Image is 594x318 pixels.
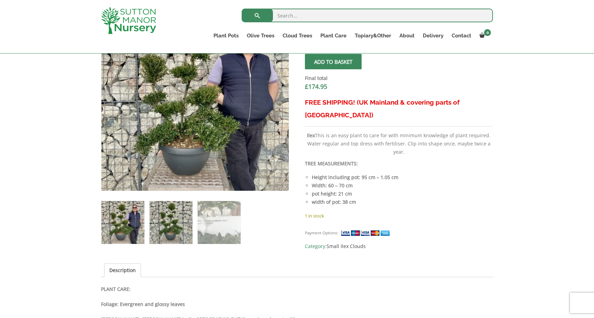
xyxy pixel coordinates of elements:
[305,74,493,82] dt: Final total
[305,96,493,121] h3: FREE SHIPPING! (UK Mainland & covering parts of [GEOGRAPHIC_DATA])
[419,31,448,40] a: Delivery
[109,264,136,277] a: Description
[312,199,356,205] strong: width of pot: 38 cm
[312,190,352,197] strong: pot height: 21 cm
[101,201,144,244] img: Ilex Crenata Kinme Cloud Tree H282
[305,54,362,69] button: Add to basket
[316,31,351,40] a: Plant Care
[198,201,241,244] img: Ilex Crenata Kinme Cloud Tree H282 - Image 3
[395,31,419,40] a: About
[305,82,327,91] bdi: 174.95
[209,31,243,40] a: Plant Pots
[150,201,192,244] img: Ilex Crenata Kinme Cloud Tree H282 - Image 2
[341,229,392,237] img: payment supported
[305,230,338,235] small: Payment Options:
[305,242,493,250] span: Category:
[243,31,278,40] a: Olive Trees
[312,182,353,189] strong: Width: 60 – 70 cm
[305,212,493,220] p: 1 in stock
[448,31,475,40] a: Contact
[305,82,308,91] span: £
[101,7,156,34] img: logo
[305,160,358,167] strong: TREE MEASUREMENTS:
[101,301,185,307] strong: Foliage: Evergreen and glossy leaves
[307,132,315,139] b: Ilex
[278,31,316,40] a: Cloud Trees
[312,174,398,180] strong: Height including pot: 95 cm – 1.05 cm
[351,31,395,40] a: Topiary&Other
[484,29,491,36] span: 0
[327,243,366,249] a: Small Ilex Clouds
[305,131,493,156] p: This is an easy plant to care for with minimum knowledge of plant required. Water regular and top...
[475,31,493,40] a: 0
[242,9,493,22] input: Search...
[101,286,131,292] strong: PLANT CARE:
